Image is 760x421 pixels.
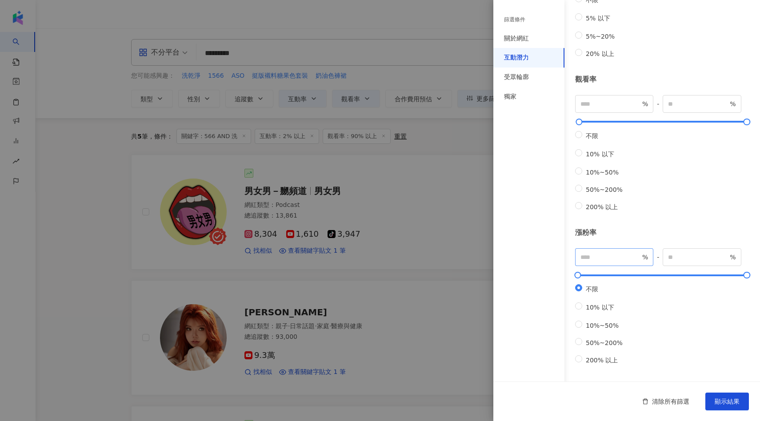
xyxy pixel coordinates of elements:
span: % [642,252,648,262]
div: 漲粉率 [575,228,749,238]
div: 篩選條件 [504,16,525,24]
span: 5%~20% [582,33,618,40]
div: 觀看率 [575,75,749,84]
div: 關於網紅 [504,34,529,43]
span: 顯示結果 [715,398,740,405]
button: 清除所有篩選 [633,393,698,410]
span: 不限 [582,286,602,293]
span: 10% 以下 [582,304,618,311]
span: delete [642,398,648,405]
div: 受眾輪廓 [504,73,529,82]
span: 50%~200% [582,339,626,346]
span: 10% 以下 [582,151,618,158]
span: 10%~50% [582,169,622,176]
div: 獨家 [504,92,516,101]
span: 20% 以上 [582,50,618,57]
span: 50%~200% [582,186,626,193]
span: % [730,252,736,262]
span: % [730,99,736,109]
span: - [653,99,663,109]
span: 5% 以下 [582,15,614,22]
span: 10%~50% [582,322,622,329]
button: 顯示結果 [705,393,749,410]
span: 200% 以上 [582,357,621,364]
span: % [642,99,648,109]
span: 清除所有篩選 [652,398,689,405]
span: - [653,252,663,262]
span: 不限 [582,132,602,139]
div: 互動潛力 [504,53,529,62]
span: 200% 以上 [582,203,621,210]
